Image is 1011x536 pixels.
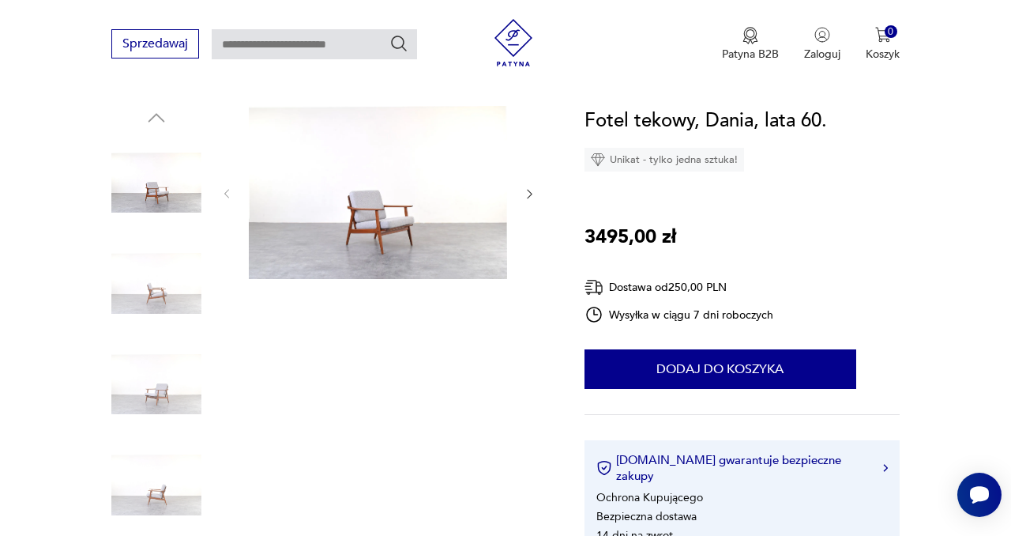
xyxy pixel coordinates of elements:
img: Ikona certyfikatu [596,460,612,476]
p: Koszyk [866,47,900,62]
p: 3495,00 zł [584,222,676,252]
img: Zdjęcie produktu Fotel tekowy, Dania, lata 60. [111,138,201,228]
img: Ikona strzałki w prawo [883,464,888,472]
img: Zdjęcie produktu Fotel tekowy, Dania, lata 60. [249,106,507,279]
div: Wysyłka w ciągu 7 dni roboczych [584,305,774,324]
li: Ochrona Kupującego [596,490,703,505]
button: Zaloguj [804,27,840,62]
img: Zdjęcie produktu Fotel tekowy, Dania, lata 60. [111,440,201,530]
p: Patyna B2B [722,47,779,62]
img: Zdjęcie produktu Fotel tekowy, Dania, lata 60. [111,339,201,429]
img: Ikona dostawy [584,277,603,297]
img: Ikona koszyka [875,27,891,43]
a: Ikona medaluPatyna B2B [722,27,779,62]
img: Patyna - sklep z meblami i dekoracjami vintage [490,19,537,66]
a: Sprzedawaj [111,40,199,51]
iframe: Smartsupp widget button [957,473,1002,517]
h1: Fotel tekowy, Dania, lata 60. [584,106,827,136]
img: Zdjęcie produktu Fotel tekowy, Dania, lata 60. [111,239,201,329]
img: Ikonka użytkownika [814,27,830,43]
button: [DOMAIN_NAME] gwarantuje bezpieczne zakupy [596,452,888,484]
button: Sprzedawaj [111,29,199,59]
img: Ikona medalu [742,27,758,44]
p: Zaloguj [804,47,840,62]
button: Szukaj [389,34,408,53]
div: Unikat - tylko jedna sztuka! [584,148,744,172]
div: 0 [885,25,898,39]
button: Patyna B2B [722,27,779,62]
button: 0Koszyk [866,27,900,62]
div: Dostawa od 250,00 PLN [584,277,774,297]
img: Ikona diamentu [591,153,605,167]
button: Dodaj do koszyka [584,349,856,389]
li: Bezpieczna dostawa [596,509,697,524]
